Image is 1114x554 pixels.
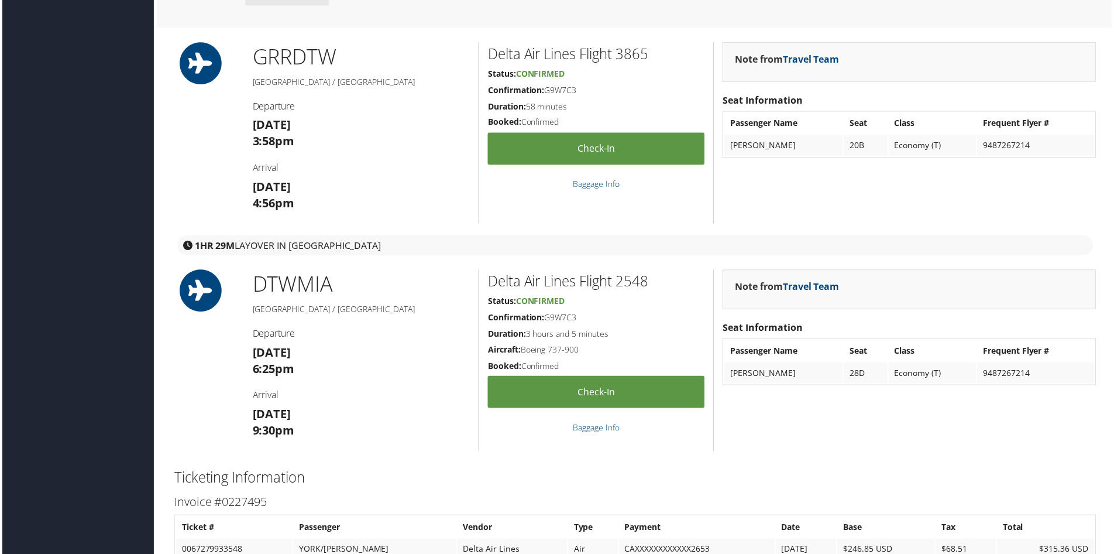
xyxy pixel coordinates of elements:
[568,518,618,539] th: Type
[979,135,1096,156] td: 9487267214
[487,313,705,324] h5: G9W7C3
[487,361,705,373] h5: Confirmed
[979,113,1096,134] th: Frequent Flyer #
[487,313,544,324] strong: Confirmation:
[251,76,469,88] h5: [GEOGRAPHIC_DATA] / [GEOGRAPHIC_DATA]
[174,518,291,539] th: Ticket #
[251,271,469,300] h1: DTW MIA
[725,113,844,134] th: Passenger Name
[838,518,936,539] th: Base
[937,518,998,539] th: Tax
[845,364,889,385] td: 28D
[487,68,515,79] strong: Status:
[251,305,469,316] h5: [GEOGRAPHIC_DATA] / [GEOGRAPHIC_DATA]
[487,272,705,292] h2: Delta Air Lines Flight 2548
[783,53,840,66] a: Travel Team
[251,100,469,112] h4: Departure
[845,341,889,363] th: Seat
[487,84,705,96] h5: G9W7C3
[251,346,290,361] strong: [DATE]
[890,364,978,385] td: Economy (T)
[776,518,837,539] th: Date
[487,329,525,340] strong: Duration:
[487,329,705,341] h5: 3 hours and 5 minutes
[999,518,1096,539] th: Total
[251,390,469,403] h4: Arrival
[292,518,456,539] th: Passenger
[573,423,620,435] a: Baggage Info
[487,101,525,112] strong: Duration:
[735,53,840,66] strong: Note from
[487,377,705,409] a: Check-in
[487,117,521,128] strong: Booked:
[251,424,293,440] strong: 9:30pm
[487,345,705,357] h5: Boeing 737-900
[845,135,889,156] td: 20B
[619,518,775,539] th: Payment
[487,296,515,307] strong: Status:
[515,68,565,79] span: Confirmed
[251,162,469,175] h4: Arrival
[487,84,544,95] strong: Confirmation:
[723,94,803,107] strong: Seat Information
[173,495,1098,512] h3: Invoice #0227495
[890,135,978,156] td: Economy (T)
[515,296,565,307] span: Confirmed
[251,196,293,211] strong: 4:56pm
[735,281,840,294] strong: Note from
[251,328,469,341] h4: Departure
[251,408,290,423] strong: [DATE]
[251,117,290,133] strong: [DATE]
[890,113,978,134] th: Class
[487,133,705,165] a: Check-in
[723,322,803,335] strong: Seat Information
[173,469,1098,489] h2: Ticketing Information
[251,134,293,149] strong: 3:58pm
[725,364,844,385] td: [PERSON_NAME]
[251,362,293,378] strong: 6:25pm
[251,179,290,195] strong: [DATE]
[487,101,705,112] h5: 58 minutes
[725,135,844,156] td: [PERSON_NAME]
[979,364,1096,385] td: 9487267214
[890,341,978,363] th: Class
[573,179,620,190] a: Baggage Info
[783,281,840,294] a: Travel Team
[487,117,705,128] h5: Confirmed
[251,42,469,71] h1: GRR DTW
[487,345,520,356] strong: Aircraft:
[487,361,521,372] strong: Booked:
[979,341,1096,363] th: Frequent Flyer #
[725,341,844,363] th: Passenger Name
[176,236,1095,256] div: layover in [GEOGRAPHIC_DATA]
[457,518,567,539] th: Vendor
[193,240,233,252] strong: 1HR 29M
[487,44,705,64] h2: Delta Air Lines Flight 3865
[845,113,889,134] th: Seat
